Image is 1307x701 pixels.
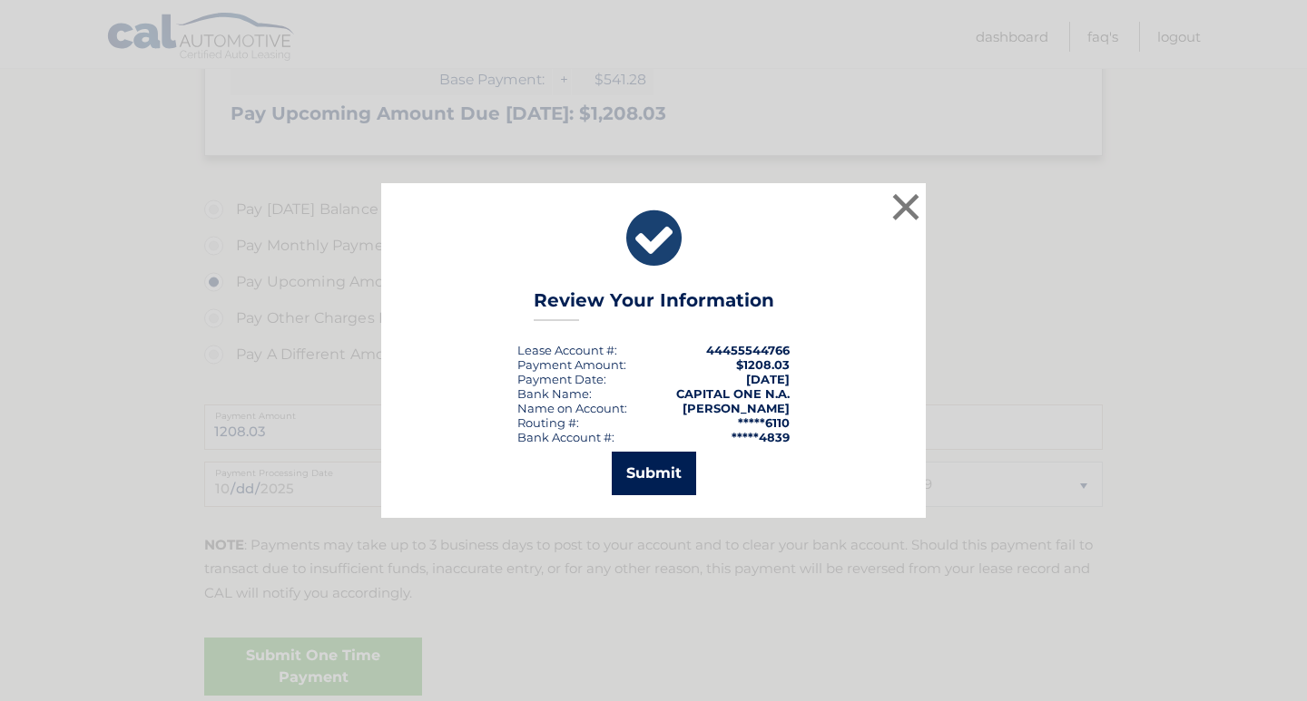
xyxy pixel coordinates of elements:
strong: CAPITAL ONE N.A. [676,386,790,401]
span: $1208.03 [736,357,790,372]
span: [DATE] [746,372,790,386]
button: Submit [612,452,696,495]
div: Bank Account #: [517,430,614,444]
div: Routing #: [517,415,579,430]
div: Name on Account: [517,401,627,415]
div: Lease Account #: [517,343,617,357]
span: Payment Date [517,372,604,386]
div: Payment Amount: [517,357,626,372]
button: × [888,189,924,225]
h3: Review Your Information [534,289,774,321]
div: Bank Name: [517,386,592,401]
div: : [517,372,606,386]
strong: 44455544766 [706,343,790,357]
strong: [PERSON_NAME] [683,401,790,415]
